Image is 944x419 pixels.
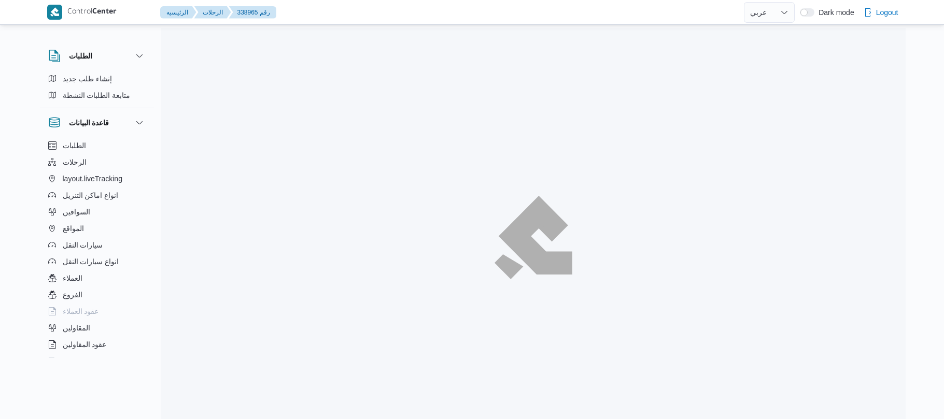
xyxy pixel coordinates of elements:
img: ILLA Logo [500,202,567,272]
span: متابعة الطلبات النشطة [63,89,131,102]
button: الطلبات [48,50,146,62]
button: انواع اماكن التنزيل [44,187,150,204]
span: الرحلات [63,156,87,168]
span: اجهزة التليفون [63,355,106,367]
span: العملاء [63,272,82,284]
button: متابعة الطلبات النشطة [44,87,150,104]
button: Logout [860,2,903,23]
h3: قاعدة البيانات [69,117,109,129]
button: عقود العملاء [44,303,150,320]
div: قاعدة البيانات [40,137,154,362]
button: الفروع [44,286,150,303]
span: انواع سيارات النقل [63,255,119,268]
h3: الطلبات [69,50,92,62]
button: الرحلات [44,154,150,170]
span: إنشاء طلب جديد [63,73,112,85]
span: السواقين [63,206,90,218]
span: عقود العملاء [63,305,99,317]
div: الطلبات [40,70,154,108]
button: السواقين [44,204,150,220]
b: Center [92,8,117,17]
span: الطلبات [63,139,86,152]
button: layout.liveTracking [44,170,150,187]
span: عقود المقاولين [63,338,107,351]
button: العملاء [44,270,150,286]
button: 338965 رقم [229,6,276,19]
span: layout.liveTracking [63,172,122,185]
button: المقاولين [44,320,150,336]
button: الرئيسيه [160,6,196,19]
button: إنشاء طلب جديد [44,70,150,87]
button: انواع سيارات النقل [44,253,150,270]
span: المقاولين [63,322,90,334]
span: انواع اماكن التنزيل [63,189,119,201]
button: المواقع [44,220,150,237]
span: Logout [876,6,898,19]
span: سيارات النقل [63,239,103,251]
button: قاعدة البيانات [48,117,146,129]
button: الطلبات [44,137,150,154]
button: الرحلات [194,6,231,19]
img: X8yXhbKr1z7QwAAAABJRU5ErkJggg== [47,5,62,20]
button: عقود المقاولين [44,336,150,353]
span: المواقع [63,222,84,235]
button: سيارات النقل [44,237,150,253]
span: Dark mode [814,8,854,17]
button: اجهزة التليفون [44,353,150,369]
span: الفروع [63,288,82,301]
